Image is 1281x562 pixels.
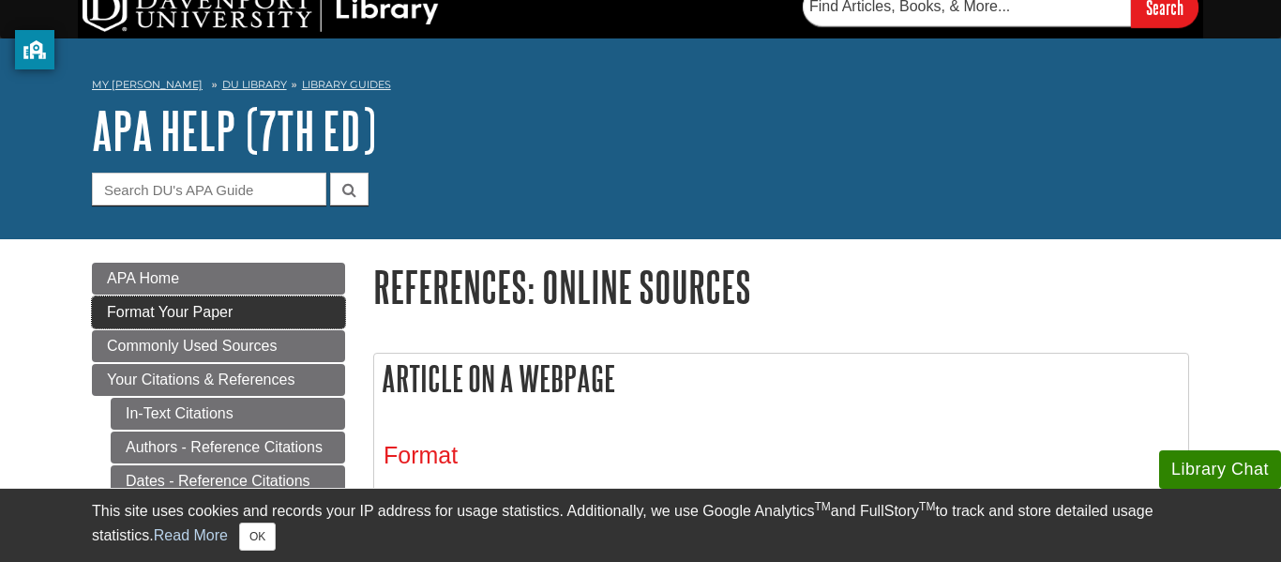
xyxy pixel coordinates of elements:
a: Library Guides [302,78,391,91]
span: Commonly Used Sources [107,338,277,354]
a: APA Home [92,263,345,295]
input: Search DU's APA Guide [92,173,326,205]
a: Commonly Used Sources [92,330,345,362]
sup: TM [919,500,935,513]
a: APA Help (7th Ed) [92,101,376,159]
h1: References: Online Sources [373,263,1189,311]
div: This site uses cookies and records your IP address for usage statistics. Additionally, we use Goo... [92,500,1189,551]
button: Close [239,523,276,551]
button: privacy banner [15,30,54,69]
span: APA Home [107,270,179,286]
a: DU Library [222,78,287,91]
sup: TM [814,500,830,513]
a: Read More [154,527,228,543]
a: Dates - Reference Citations [111,465,345,497]
a: Authors - Reference Citations [111,432,345,463]
button: Library Chat [1159,450,1281,489]
span: Your Citations & References [107,372,294,387]
h3: Format [384,442,1179,469]
a: My [PERSON_NAME] [92,77,203,93]
a: In-Text Citations [111,398,345,430]
h2: Article on a Webpage [374,354,1188,403]
nav: breadcrumb [92,72,1189,102]
span: Format Your Paper [107,304,233,320]
a: Format Your Paper [92,296,345,328]
a: Your Citations & References [92,364,345,396]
